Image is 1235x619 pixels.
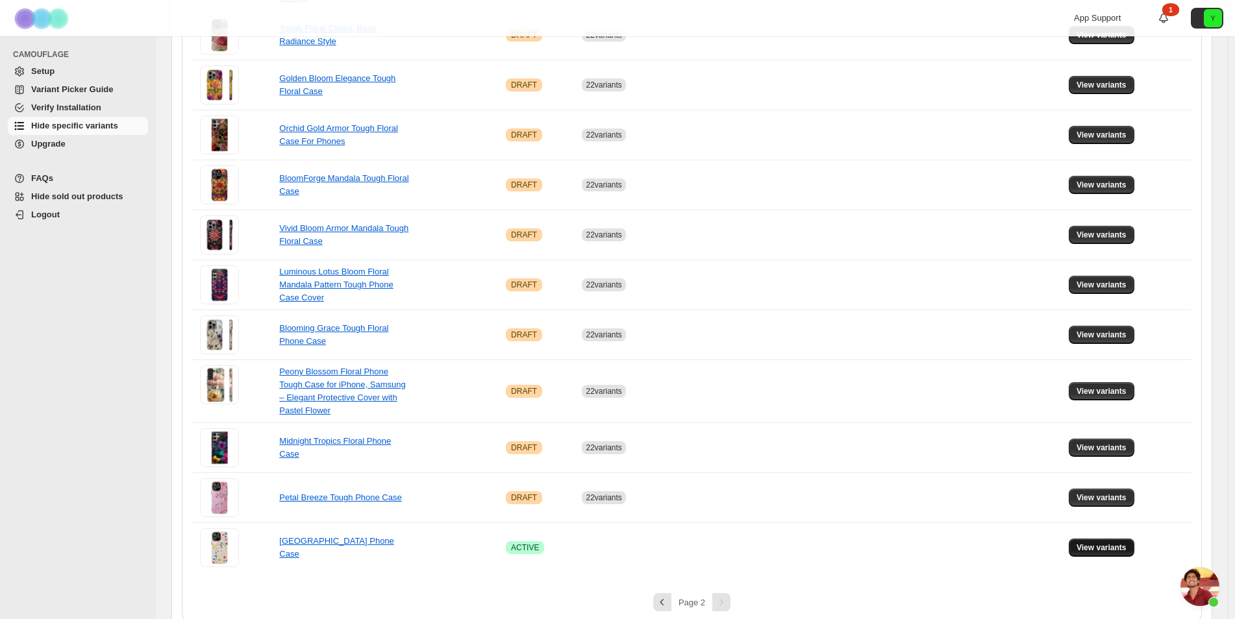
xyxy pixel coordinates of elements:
[1069,176,1134,194] button: View variants
[586,230,621,239] span: 22 variants
[586,80,621,90] span: 22 variants
[511,130,537,140] span: DRAFT
[511,180,537,190] span: DRAFT
[8,99,148,117] a: Verify Installation
[1180,567,1219,606] div: Open chat
[13,49,149,60] span: CAMOUFLAGE
[1069,276,1134,294] button: View variants
[200,365,239,404] img: Peony Blossom Floral Phone Tough Case for iPhone, Samsung – Elegant Protective Cover with Pastel ...
[279,73,395,96] a: Golden Bloom Elegance Tough Floral Case
[1077,280,1127,290] span: View variants
[200,315,239,354] img: Blooming Grace Tough Floral Phone Case
[1077,130,1127,140] span: View variants
[1077,542,1127,553] span: View variants
[31,191,123,201] span: Hide sold out products
[8,206,148,224] a: Logout
[1069,76,1134,94] button: View variants
[1077,492,1127,503] span: View variants
[1077,80,1127,90] span: View variants
[279,123,398,146] a: Orchid Gold Armor Tough Floral Case For Phones
[8,135,148,153] a: Upgrade
[200,265,239,304] img: Luminous Lotus Bloom Floral Mandala Pattern Tough Phone Case Cover
[10,1,75,36] img: Camouflage
[1074,13,1121,23] span: App Support
[279,173,408,196] a: BloomForge Mandala Tough Floral Case
[200,428,239,467] img: Midnight Tropics Floral Phone Case
[200,528,239,567] img: Wildflower Meadow Phone Case
[192,593,1191,611] nav: Pagination
[8,188,148,206] a: Hide sold out products
[1069,126,1134,144] button: View variants
[279,223,408,246] a: Vivid Bloom Armor Mandala Tough Floral Case
[1069,539,1134,557] button: View variants
[200,215,239,254] img: Vivid Bloom Armor Mandala Tough Floral Case
[511,230,537,240] span: DRAFT
[279,323,388,346] a: Blooming Grace Tough Floral Phone Case
[1077,180,1127,190] span: View variants
[31,139,66,149] span: Upgrade
[1210,14,1216,22] text: Y
[8,80,148,99] a: Variant Picker Guide
[1157,12,1170,25] a: 1
[200,115,239,154] img: Orchid Gold Armor Tough Floral Case For Phones
[200,66,239,104] img: Golden Bloom Elegance Tough Floral Case
[1069,326,1134,344] button: View variants
[1069,382,1134,400] button: View variants
[31,84,113,94] span: Variant Picker Guide
[511,280,537,290] span: DRAFT
[31,210,60,219] span: Logout
[586,387,621,396] span: 22 variants
[31,103,101,112] span: Verify Installation
[1077,386,1127,396] span: View variants
[586,493,621,502] span: 22 variants
[1069,489,1134,507] button: View variants
[1077,230,1127,240] span: View variants
[1191,8,1223,29] button: Avatar with initials Y
[586,280,621,289] span: 22 variants
[586,180,621,189] span: 22 variants
[200,478,239,517] img: Petal Breeze Tough Phone Case
[511,443,537,453] span: DRAFT
[8,169,148,188] a: FAQs
[1069,226,1134,244] button: View variants
[279,492,401,502] a: Petal Breeze Tough Phone Case
[279,536,394,559] a: [GEOGRAPHIC_DATA] Phone Case
[1204,9,1222,27] span: Avatar with initials Y
[511,492,537,503] span: DRAFT
[511,386,537,396] span: DRAFT
[511,80,537,90] span: DRAFT
[279,267,393,302] a: Luminous Lotus Bloom Floral Mandala Pattern Tough Phone Case Cover
[8,62,148,80] a: Setup
[31,121,118,130] span: Hide specific variants
[586,130,621,140] span: 22 variants
[279,367,405,415] a: Peony Blossom Floral Phone Tough Case for iPhone, Samsung – Elegant Protective Cover with Pastel ...
[511,542,539,553] span: ACTIVE
[1077,443,1127,453] span: View variants
[31,173,53,183] span: FAQs
[511,330,537,340] span: DRAFT
[1069,439,1134,457] button: View variants
[1162,3,1179,16] div: 1
[200,165,239,204] img: BloomForge Mandala Tough Floral Case
[279,436,391,459] a: Midnight Tropics Floral Phone Case
[653,593,671,611] button: Previous
[679,598,705,607] span: Page 2
[586,443,621,452] span: 22 variants
[1077,330,1127,340] span: View variants
[8,117,148,135] a: Hide specific variants
[586,330,621,339] span: 22 variants
[31,66,55,76] span: Setup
